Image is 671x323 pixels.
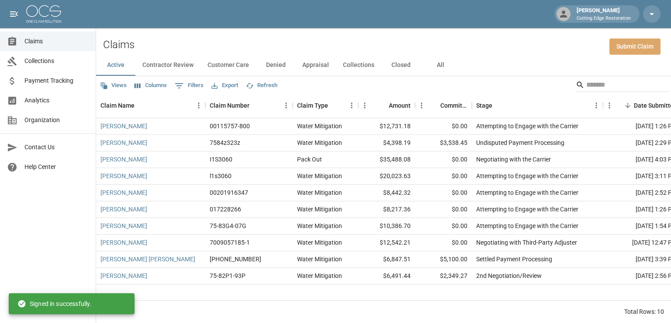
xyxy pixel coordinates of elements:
[249,99,262,112] button: Sort
[209,79,240,92] button: Export
[622,99,634,112] button: Sort
[415,235,472,251] div: $0.00
[472,93,603,118] div: Stage
[358,168,415,185] div: $20,023.63
[603,99,616,112] button: Menu
[609,39,661,55] a: Submit Claim
[100,138,147,147] a: [PERSON_NAME]
[295,55,336,76] button: Appraisal
[210,238,250,247] div: 7009057185-1
[98,79,129,92] button: Views
[297,205,342,214] div: Water Mitigation
[297,271,342,280] div: Water Mitigation
[297,93,328,118] div: Claim Type
[415,185,472,201] div: $0.00
[132,79,169,92] button: Select columns
[415,151,472,168] div: $0.00
[358,268,415,284] div: $6,491.44
[624,307,664,316] div: Total Rows: 10
[205,93,293,118] div: Claim Number
[297,221,342,230] div: Water Mitigation
[358,251,415,268] div: $6,847.51
[476,255,552,263] div: Settled Payment Processing
[210,271,246,280] div: 75-82P1-93P
[440,93,467,118] div: Committed Amount
[415,99,428,112] button: Menu
[476,172,578,180] div: Attempting to Engage with the Carrier
[492,99,505,112] button: Sort
[476,271,542,280] div: 2nd Negotiation/Review
[476,93,492,118] div: Stage
[201,55,256,76] button: Customer Care
[100,238,147,247] a: [PERSON_NAME]
[297,138,342,147] div: Water Mitigation
[577,15,631,22] p: Cutting Edge Restoration
[428,99,440,112] button: Sort
[293,93,358,118] div: Claim Type
[377,99,389,112] button: Sort
[297,188,342,197] div: Water Mitigation
[345,99,358,112] button: Menu
[210,205,241,214] div: 017228266
[210,221,246,230] div: 75-83G4-07G
[297,122,342,130] div: Water Mitigation
[328,99,340,112] button: Sort
[244,79,280,92] button: Refresh
[358,218,415,235] div: $10,386.70
[358,93,415,118] div: Amount
[358,201,415,218] div: $8,217.36
[100,271,147,280] a: [PERSON_NAME]
[358,151,415,168] div: $35,488.08
[24,143,89,152] span: Contact Us
[476,188,578,197] div: Attempting to Engage with the Carrier
[476,155,551,164] div: Negotiating with the Carrier
[576,78,669,94] div: Search
[96,55,135,76] button: Active
[297,155,322,164] div: Pack Out
[103,39,135,51] h2: Claims
[100,221,147,230] a: [PERSON_NAME]
[421,55,460,76] button: All
[590,99,603,112] button: Menu
[476,221,578,230] div: Attempting to Engage with the Carrier
[100,188,147,197] a: [PERSON_NAME]
[24,37,89,46] span: Claims
[24,96,89,105] span: Analytics
[280,99,293,112] button: Menu
[96,93,205,118] div: Claim Name
[24,162,89,172] span: Help Center
[415,201,472,218] div: $0.00
[336,55,381,76] button: Collections
[96,55,671,76] div: dynamic tabs
[476,238,577,247] div: Negotiating with Third-Party Adjuster
[381,55,421,76] button: Closed
[358,235,415,251] div: $12,542.21
[24,76,89,85] span: Payment Tracking
[297,238,342,247] div: Water Mitigation
[415,268,472,284] div: $2,349.27
[173,79,206,93] button: Show filters
[476,122,578,130] div: Attempting to Engage with the Carrier
[573,6,634,22] div: [PERSON_NAME]
[5,5,23,23] button: open drawer
[210,93,249,118] div: Claim Number
[24,56,89,66] span: Collections
[358,118,415,135] div: $12,731.18
[210,255,261,263] div: 2025-592-896351
[135,99,147,112] button: Sort
[210,188,248,197] div: 00201916347
[17,296,91,312] div: Signed in successfully.
[210,172,232,180] div: l1s3060
[358,99,371,112] button: Menu
[415,218,472,235] div: $0.00
[135,55,201,76] button: Contractor Review
[415,168,472,185] div: $0.00
[415,93,472,118] div: Committed Amount
[256,55,295,76] button: Denied
[26,5,61,23] img: ocs-logo-white-transparent.png
[415,118,472,135] div: $0.00
[24,116,89,125] span: Organization
[415,251,472,268] div: $5,100.00
[100,93,135,118] div: Claim Name
[297,255,342,263] div: Water Mitigation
